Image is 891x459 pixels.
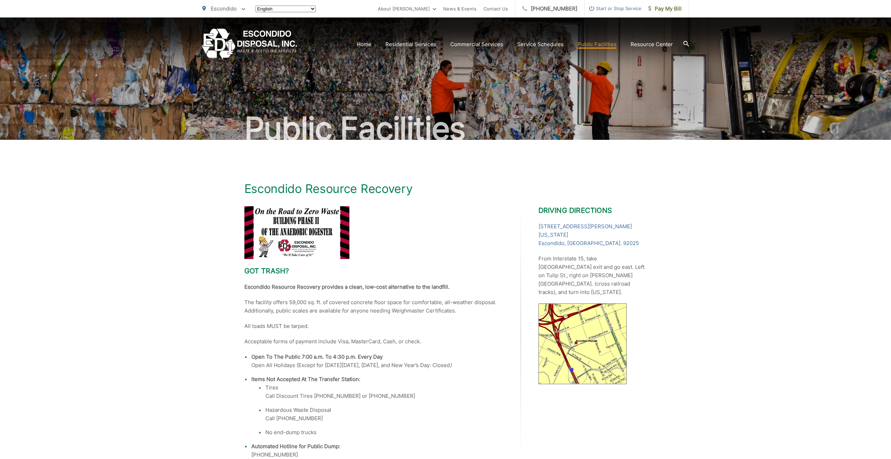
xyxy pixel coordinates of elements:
[244,337,503,346] p: Acceptable forms of payment include Visa, MasterCard, Cash, or check.
[265,407,331,413] span: Hazardous Waste Disposal
[265,429,316,436] span: No end-dump trucks
[251,376,360,382] strong: Items Not Accepted At The Transfer Station:
[202,29,297,60] a: EDCD logo. Return to the homepage.
[357,40,371,49] a: Home
[211,5,237,12] span: Escondido
[202,111,689,146] h2: Public Facilities
[244,182,647,196] h1: Escondido Resource Recovery
[251,443,340,450] strong: Automated Hotline for Public Dump:
[450,362,452,368] em: )
[251,353,383,360] strong: Open To The Public 7:00 a.m. To 4:30 p.m. Every Day
[244,322,503,330] p: All loads MUST be tarped.
[385,40,436,49] a: Residential Services
[450,40,503,49] a: Commercial Services
[256,6,316,12] select: Select a language
[251,442,503,459] li: [PHONE_NUMBER]
[483,5,508,13] a: Contact Us
[244,298,503,315] p: The facility offers 59,000 sq. ft. of covered concrete floor space for comfortable, all-weather d...
[244,284,450,290] strong: Escondido Resource Recovery provides a clean, low-cost alternative to the landfill.
[538,303,627,384] img: image
[538,222,647,248] a: [STREET_ADDRESS][PERSON_NAME][US_STATE]Escondido, [GEOGRAPHIC_DATA]. 92025
[265,406,503,423] li: Call [PHONE_NUMBER]
[538,254,647,296] p: From Interstate 15, take [GEOGRAPHIC_DATA] exit and go east. Left on Tulip St., right on [PERSON_...
[251,353,503,370] li: Open All Holidays (Except for [DATE][DATE], [DATE], and New Year’s Day: Closed
[578,40,617,49] a: Public Facilities
[244,267,503,275] h2: Got trash?
[265,383,503,400] li: Tires Call Discount Tires [PHONE_NUMBER] or [PHONE_NUMBER]
[631,40,673,49] a: Resource Center
[538,206,647,215] h2: Driving Directions
[378,5,436,13] a: About [PERSON_NAME]
[517,40,564,49] a: Service Schedules
[648,5,682,13] span: Pay My Bill
[443,5,476,13] a: News & Events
